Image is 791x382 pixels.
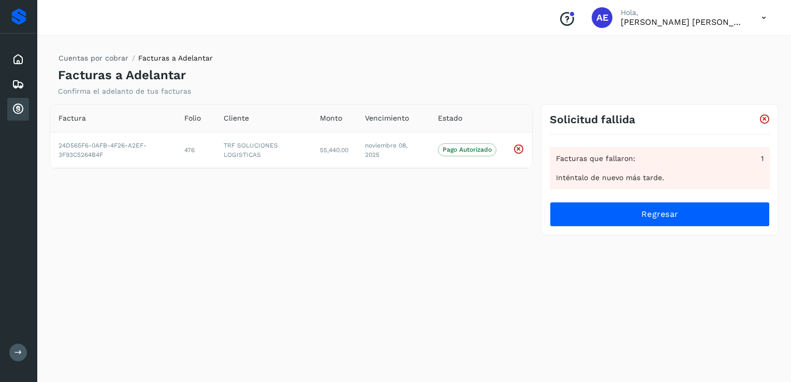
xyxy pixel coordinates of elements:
nav: breadcrumb [58,53,213,68]
div: Cuentas por cobrar [7,98,29,121]
div: Embarques [7,73,29,96]
div: Inténtalo de nuevo más tarde. [556,172,764,183]
span: Cliente [224,113,249,124]
td: 476 [176,132,215,168]
p: Confirma el adelanto de tus facturas [58,87,191,96]
td: 24D565F6-0AFB-4F26-A2EF-3F93C5264B4F [50,132,176,168]
span: Monto [320,113,342,124]
div: Inicio [7,48,29,71]
span: Factura [58,113,86,124]
button: Regresar [550,202,770,227]
span: Folio [184,113,201,124]
a: Cuentas por cobrar [58,54,128,62]
h4: Facturas a Adelantar [58,68,186,83]
span: noviembre 08, 2025 [365,142,407,158]
span: Facturas a Adelantar [138,54,213,62]
p: Hola, [621,8,745,17]
td: TRF SOLUCIONES LOGISTICAS [215,132,312,168]
p: AARON EDUARDO GOMEZ ULLOA [621,17,745,27]
span: Estado [438,113,462,124]
div: Facturas que fallaron: [556,153,764,164]
span: 55,440.00 [320,146,348,154]
span: Regresar [641,209,678,220]
span: 1 [761,153,764,164]
h3: Solicitud fallida [550,113,635,126]
p: Pago Autorizado [443,146,492,153]
span: Vencimiento [365,113,409,124]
